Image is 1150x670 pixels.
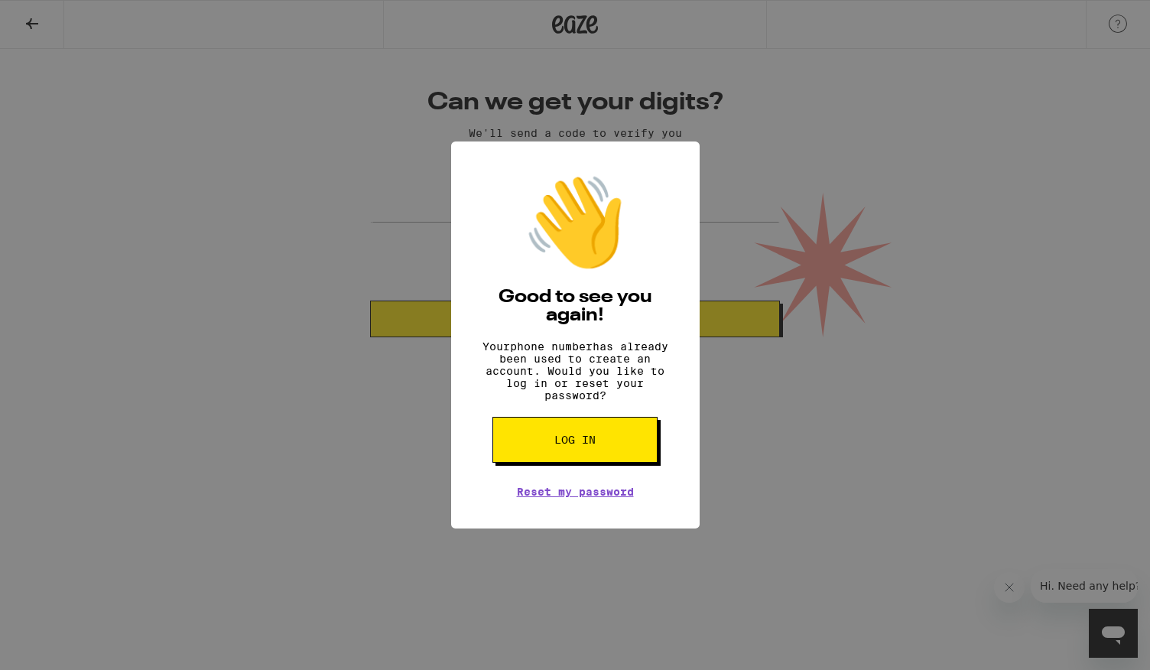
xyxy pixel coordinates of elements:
[492,417,658,463] button: Log in
[521,172,629,273] div: 👋
[554,434,596,445] span: Log in
[9,11,110,23] span: Hi. Need any help?
[474,288,677,325] h2: Good to see you again!
[474,340,677,402] p: Your phone number has already been used to create an account. Would you like to log in or reset y...
[517,486,634,498] a: Reset my password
